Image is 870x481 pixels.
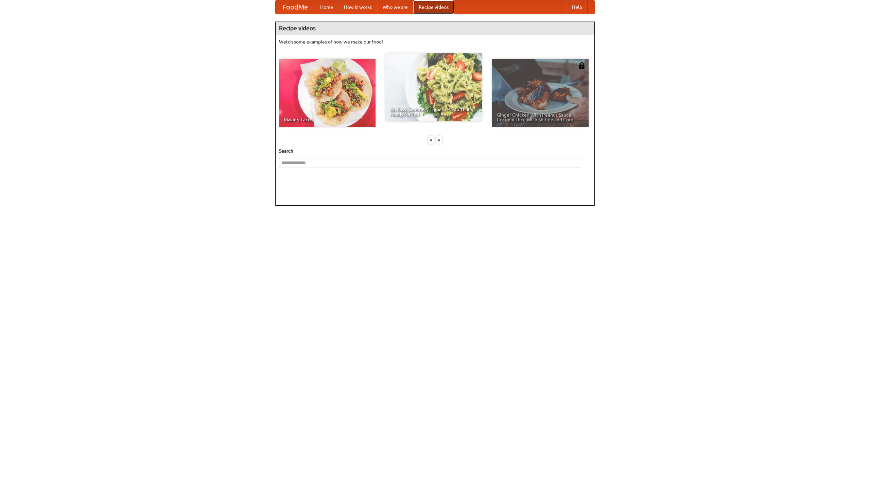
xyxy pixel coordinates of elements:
a: Home [315,0,338,14]
div: « [428,136,434,144]
a: How it works [338,0,377,14]
a: Making Tacos [279,59,376,127]
p: Watch some examples of how we make our food! [279,38,591,45]
a: Recipe videos [413,0,454,14]
a: An Easy, Summery Tomato Pasta That's Ready for Fall [385,53,482,121]
a: FoodMe [276,0,315,14]
h5: Search [279,148,591,154]
img: 483408.png [578,62,585,69]
div: » [436,136,442,144]
span: Making Tacos [284,117,371,122]
h4: Recipe videos [276,21,594,35]
span: An Easy, Summery Tomato Pasta That's Ready for Fall [390,107,477,117]
a: Who we are [377,0,413,14]
a: Help [567,0,588,14]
